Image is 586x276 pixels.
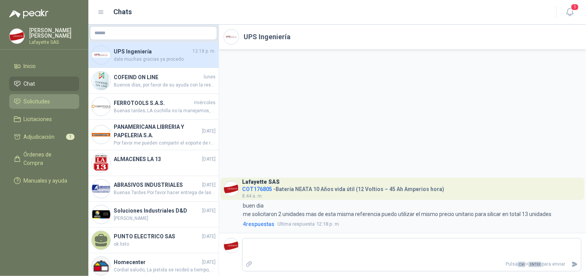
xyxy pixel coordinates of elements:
[114,215,216,222] span: [PERSON_NAME]
[24,133,55,141] span: Adjudicación
[114,155,201,163] h4: ALMACENES LA 13
[202,181,216,189] span: [DATE]
[66,134,75,140] span: 1
[88,150,219,176] a: Company LogoALMACENES LA 13[DATE].
[114,163,216,171] span: .
[244,32,291,42] h2: UPS Ingeniería
[114,7,132,17] h1: Chats
[88,94,219,120] a: Company LogoFERROTOOLS S.A.S.miércolesBuenas tardes; LA cuchilla no la manejamos, solo el product...
[92,154,110,172] img: Company Logo
[114,56,216,63] span: dale muchas gracias ya procedo
[242,184,444,191] h4: - Batería NEATA 10 Años vida útil (12 Voltios – 45 Ah Amperios hora)
[568,258,581,271] button: Enviar
[204,73,216,81] span: lunes
[92,205,110,224] img: Company Logo
[518,262,526,267] span: Ctrl
[114,47,191,56] h4: UPS Ingeniería
[202,233,216,240] span: [DATE]
[242,180,280,184] h3: Lafayette SAS
[571,3,579,11] span: 1
[563,5,577,19] button: 1
[114,241,216,248] span: ok listo
[92,97,110,116] img: Company Logo
[92,71,110,90] img: Company Logo
[114,73,202,81] h4: COFEIND ON LINE
[224,181,239,196] img: Company Logo
[29,40,79,45] p: Lafayette SAS
[242,193,263,199] span: 8:44 a. m.
[24,176,68,185] span: Manuales y ayuda
[9,76,79,91] a: Chat
[194,99,216,106] span: miércoles
[202,259,216,266] span: [DATE]
[243,220,274,228] span: 4 respuesta s
[24,97,50,106] span: Solicitudes
[9,9,48,18] img: Logo peakr
[92,257,110,275] img: Company Logo
[114,258,201,266] h4: Homecenter
[9,173,79,188] a: Manuales y ayuda
[92,125,110,144] img: Company Logo
[92,46,110,64] img: Company Logo
[10,29,24,43] img: Company Logo
[88,176,219,202] a: Company LogoABRASIVOS INDUSTRIALES[DATE]Buenas Tardes Por favor hacer entrega de las 9 unidades
[9,112,79,126] a: Licitaciones
[88,68,219,94] a: Company LogoCOFEIND ON LINElunesBuenos días, por favor de su ayuda con la respuesta a la inquietu...
[24,80,35,88] span: Chat
[114,189,216,196] span: Buenas Tardes Por favor hacer entrega de las 9 unidades
[24,150,72,167] span: Órdenes de Compra
[92,180,110,198] img: Company Logo
[114,232,201,241] h4: PUNTO ELECTRICO SAS
[114,81,216,89] span: Buenos días, por favor de su ayuda con la respuesta a la inquietud enviada desde el [DATE]
[256,258,569,271] p: Pulsa + para enviar
[88,120,219,150] a: Company LogoPANAMERICANA LIBRERIA Y PAPELERIA S.A.[DATE]Por favor me pueden compartir el soporte ...
[24,115,52,123] span: Licitaciones
[224,238,239,253] img: Company Logo
[114,266,216,274] span: Cordial saludo, La pistola se recibió a tiempo, por lo cual no se va a generar devolución, nos qu...
[528,262,542,267] span: ENTER
[243,201,551,218] p: buen dia me solicitaron 2 unidades mas de esta misma referencia puedo utilizar el mismo precio un...
[114,107,216,115] span: Buenas tardes; LA cuchilla no la manejamos, solo el producto completo.
[277,220,340,228] span: 12:18 p. m.
[9,94,79,109] a: Solicitudes
[202,128,216,135] span: [DATE]
[29,28,79,38] p: [PERSON_NAME] [PERSON_NAME]
[242,258,256,271] label: Adjuntar archivos
[88,202,219,228] a: Company LogoSoluciones Industriales D&D[DATE][PERSON_NAME]
[114,140,216,147] span: Por favor me pueden compartir el soporte de recibido ya que no se encuentra la mercancía
[114,123,201,140] h4: PANAMERICANA LIBRERIA Y PAPELERIA S.A.
[202,207,216,214] span: [DATE]
[114,181,201,189] h4: ABRASIVOS INDUSTRIALES
[9,130,79,144] a: Adjudicación1
[88,228,219,253] a: PUNTO ELECTRICO SAS[DATE]ok listo
[277,220,315,228] span: Ultima respuesta
[9,147,79,170] a: Órdenes de Compra
[241,220,581,228] a: 4respuestasUltima respuesta12:18 p. m.
[9,59,79,73] a: Inicio
[88,42,219,68] a: Company LogoUPS Ingeniería12:18 p. m.dale muchas gracias ya procedo
[114,206,201,215] h4: Soluciones Industriales D&D
[24,62,36,70] span: Inicio
[202,156,216,163] span: [DATE]
[224,30,239,44] img: Company Logo
[114,99,193,107] h4: FERROTOOLS S.A.S.
[193,48,216,55] span: 12:18 p. m.
[242,186,272,192] span: COT176805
